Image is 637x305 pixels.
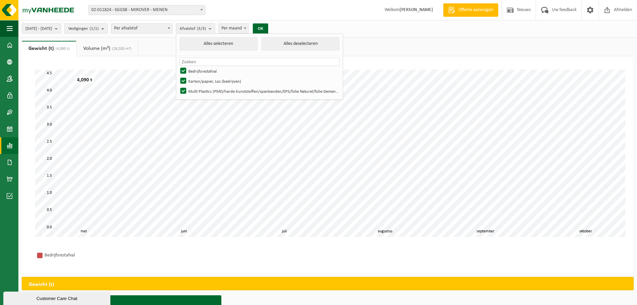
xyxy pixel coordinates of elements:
[443,3,498,17] a: Offerte aanvragen
[180,37,257,51] button: Alles selecteren
[180,24,206,34] span: Afvalstof
[253,23,268,34] button: OK
[179,76,339,86] label: Karton/papier, Los (bedrijven)
[219,24,248,33] span: Per maand
[261,37,339,51] button: Alles deselecteren
[44,251,131,259] div: Bedrijfsrestafval
[3,290,112,305] iframe: chat widget
[179,86,339,96] label: Multi Plastics (PMD/harde Kunststoffen/spanbanden/EPS/folie Naturel/folie Gemengd)
[75,77,94,83] div: 4,090 t
[22,23,61,33] button: [DATE] - [DATE]
[68,24,99,34] span: Vestigingen
[179,66,339,76] label: Bedrijfsrestafval
[88,5,205,15] span: 02-011824 - SGGSB - MIROVER - MENEN
[65,23,108,33] button: Vestigingen(1/1)
[457,7,495,13] span: Offerte aanvragen
[176,23,215,33] button: Afvalstof(3/3)
[89,5,205,15] span: 02-011824 - SGGSB - MIROVER - MENEN
[25,24,52,34] span: [DATE] - [DATE]
[54,47,70,51] span: (4,090 t)
[218,23,249,33] span: Per maand
[400,7,433,12] strong: [PERSON_NAME]
[77,41,138,56] a: Volume (m³)
[90,26,99,31] count: (1/1)
[197,26,206,31] count: (3/3)
[22,41,76,56] a: Gewicht (t)
[180,58,339,66] input: Zoeken
[22,277,61,292] h2: Gewicht (t)
[111,23,173,33] span: Per afvalstof
[110,47,131,51] span: (28,500 m³)
[111,24,172,33] span: Per afvalstof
